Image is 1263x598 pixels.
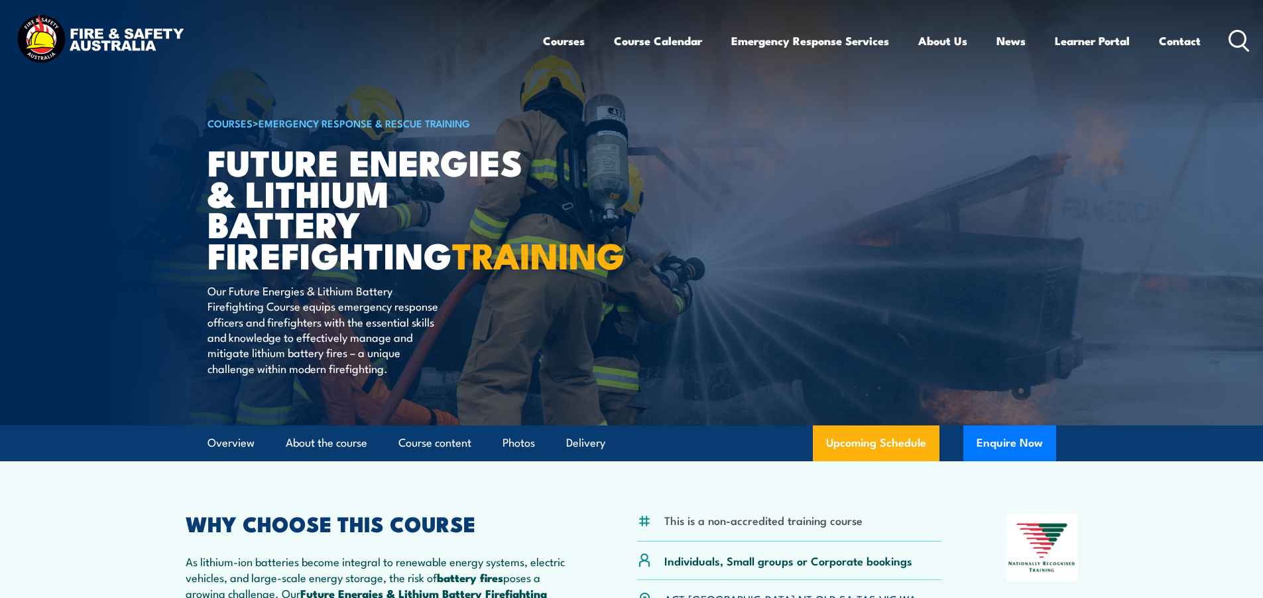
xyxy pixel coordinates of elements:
a: Overview [208,425,255,461]
a: Delivery [566,425,605,461]
a: Course content [398,425,471,461]
a: Courses [543,23,585,58]
img: Nationally Recognised Training logo. [1006,514,1078,581]
button: Enquire Now [963,425,1056,461]
h1: Future Energies & Lithium Battery Firefighting [208,146,535,270]
a: Emergency Response Services [731,23,889,58]
a: Photos [503,425,535,461]
a: About the course [286,425,367,461]
a: About Us [918,23,967,58]
strong: battery fires [437,569,503,586]
a: Upcoming Schedule [813,425,939,461]
a: Learner Portal [1055,23,1130,58]
h6: > [208,115,535,131]
a: News [996,23,1026,58]
a: COURSES [208,115,253,130]
a: Contact [1159,23,1201,58]
p: Individuals, Small groups or Corporate bookings [664,553,912,568]
li: This is a non-accredited training course [664,512,863,528]
a: Emergency Response & Rescue Training [259,115,470,130]
a: Course Calendar [614,23,702,58]
strong: TRAINING [452,226,625,281]
p: Our Future Energies & Lithium Battery Firefighting Course equips emergency response officers and ... [208,283,450,376]
h2: WHY CHOOSE THIS COURSE [186,514,573,532]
